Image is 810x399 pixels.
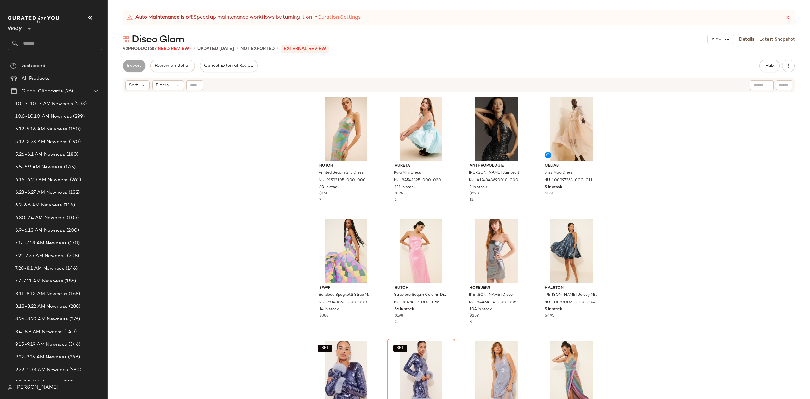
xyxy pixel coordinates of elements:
[193,45,195,53] span: •
[68,316,80,323] span: (276)
[470,307,492,313] span: 104 in stock
[544,170,573,176] span: Bliss Maxi Dress
[15,366,68,374] span: 9.29-10.3 AM Newness
[15,354,67,361] span: 9.22-9.26 AM Newness
[15,341,67,348] span: 9.15-9.19 AM Newness
[66,252,79,260] span: (208)
[394,300,439,306] span: NU-98474117-000-066
[470,185,487,190] span: 2 in stock
[62,379,74,386] span: (292)
[10,63,16,69] img: svg%3e
[240,46,275,52] p: Not Exported
[470,320,472,324] span: 8
[15,278,63,285] span: 7.7-7.11 AM Newness
[156,82,169,89] span: Filters
[314,97,378,161] img: 91592105_000_b
[132,34,184,46] span: Disco Glam
[317,14,361,22] a: Curation Settings
[204,63,254,68] span: Cancel External Review
[319,185,340,190] span: 30 in stock
[65,214,79,222] span: (105)
[197,46,234,52] p: updated [DATE]
[8,385,13,390] img: svg%3e
[65,227,79,234] span: (200)
[540,219,603,283] img: 100870021_004_b
[544,178,592,183] span: NU-100997253-000-011
[395,185,416,190] span: 121 in stock
[15,303,68,310] span: 8.18-8.22 AM Newness
[545,285,598,291] span: Halston
[759,60,780,72] button: Hub
[63,164,76,171] span: (145)
[68,138,81,146] span: (190)
[68,303,81,310] span: (288)
[15,100,73,108] span: 10.13-10.17 AM Newness
[281,45,329,53] p: External REVIEW
[135,14,193,22] strong: Auto Maintenance is off.
[470,198,474,202] span: 12
[15,328,63,336] span: 8.4-8.8 AM Newness
[15,126,67,133] span: 5.12-5.16 AM Newness
[759,36,795,43] a: Latest Snapshot
[739,36,754,43] a: Details
[319,178,366,183] span: NU-91592105-000-000
[395,198,397,202] span: 2
[15,113,72,120] span: 10.6-10.10 AM Newness
[15,379,62,386] span: 9.2-9.5 AM Newness
[469,170,519,176] span: [PERSON_NAME] Jumpsuit
[15,290,67,298] span: 8.11-8.15 AM Newness
[154,63,191,68] span: Review on Behalf
[15,316,68,323] span: 8.25-8.29 AM Newness
[123,36,129,42] img: svg%3e
[67,341,81,348] span: (346)
[540,97,603,161] img: 100997253_011_b
[15,164,63,171] span: 5.5-5.9 AM Newness
[389,219,453,283] img: 98474117_066_b
[67,126,81,133] span: (150)
[319,191,329,197] span: $160
[15,252,66,260] span: 7.21-7.25 AM Newness
[15,202,62,209] span: 6.2-6.6 AM Newness
[67,189,80,196] span: (132)
[470,191,479,197] span: $228
[395,307,414,313] span: 56 in stock
[15,151,65,158] span: 5.26-6.1 AM Newness
[22,75,50,82] span: All Products
[319,292,372,298] span: Bandeau Spaghetti Strap Maxi Dress
[464,97,528,161] img: 4124348690018_003_b
[470,285,523,291] span: Hosbjerg
[69,176,81,184] span: (261)
[127,14,361,22] div: Speed up maintenance workflows by turning it on in
[319,163,373,169] span: Hutch
[321,346,329,351] span: SET
[545,313,554,319] span: $495
[63,328,77,336] span: (140)
[15,384,59,391] span: [PERSON_NAME]
[707,35,734,44] button: View
[765,63,774,68] span: Hub
[469,178,522,183] span: NU-4124348690018-000-003
[394,170,421,176] span: Kyla Mini Dress
[314,219,378,283] img: 98143860_000_b
[319,313,328,319] span: $388
[236,45,238,53] span: •
[15,176,69,184] span: 6.16-6.20 AM Newness
[15,240,67,247] span: 7.14-7.18 AM Newness
[545,307,562,313] span: 5 in stock
[319,307,339,313] span: 14 in stock
[8,15,61,23] img: cfy_white_logo.C9jOOHJF.svg
[68,366,82,374] span: (280)
[15,265,65,272] span: 7.28-8.1 AM Newness
[393,345,407,352] button: SET
[464,219,528,283] img: 84464114_005_b
[394,292,447,298] span: Strapless Sequin Column Dress
[319,285,373,291] span: S/W/F
[318,345,332,352] button: SET
[395,320,397,324] span: 5
[319,198,321,202] span: 7
[545,163,598,169] span: CeliaB
[200,60,258,72] button: Cancel External Review
[470,163,523,169] span: Anthropologie
[15,189,67,196] span: 6.23-6.27 AM Newness
[396,346,404,351] span: SET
